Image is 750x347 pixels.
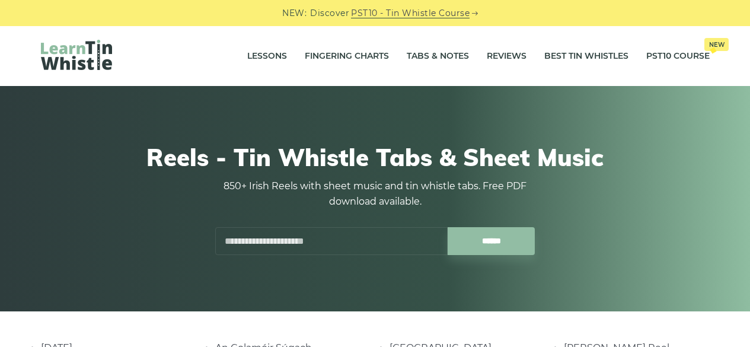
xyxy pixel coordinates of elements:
a: Lessons [247,42,287,71]
h1: Reels - Tin Whistle Tabs & Sheet Music [41,143,710,171]
a: Reviews [487,42,526,71]
span: New [704,38,729,51]
a: PST10 CourseNew [646,42,710,71]
a: Fingering Charts [305,42,389,71]
img: LearnTinWhistle.com [41,40,112,70]
a: Tabs & Notes [407,42,469,71]
p: 850+ Irish Reels with sheet music and tin whistle tabs. Free PDF download available. [215,179,535,209]
a: Best Tin Whistles [544,42,628,71]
